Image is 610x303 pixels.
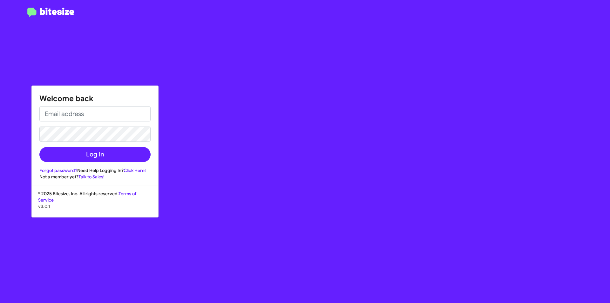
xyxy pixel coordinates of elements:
div: Need Help Logging In? [39,167,151,174]
p: v3.0.1 [38,203,152,210]
a: Talk to Sales! [78,174,105,180]
button: Log In [39,147,151,162]
a: Forgot password? [39,168,77,173]
input: Email address [39,106,151,121]
div: © 2025 Bitesize, Inc. All rights reserved. [32,190,158,217]
h1: Welcome back [39,93,151,104]
div: Not a member yet? [39,174,151,180]
a: Click Here! [124,168,146,173]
